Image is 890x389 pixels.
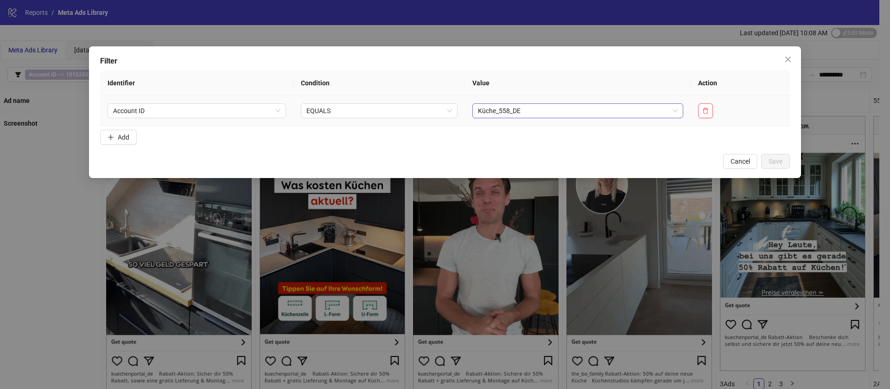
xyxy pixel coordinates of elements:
[306,104,452,118] span: EQUALS
[108,134,114,140] span: plus
[293,70,465,96] th: Condition
[100,70,293,96] th: Identifier
[691,70,790,96] th: Action
[113,104,280,118] span: Account ID
[100,56,790,67] div: Filter
[702,108,709,114] span: delete
[723,154,757,169] button: Cancel
[118,134,129,141] span: Add
[731,158,750,165] span: Cancel
[465,70,691,96] th: Value
[478,104,678,118] span: Küche_558_DE
[781,52,795,67] button: Close
[761,154,790,169] button: Save
[784,56,792,63] span: close
[100,130,137,145] button: Add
